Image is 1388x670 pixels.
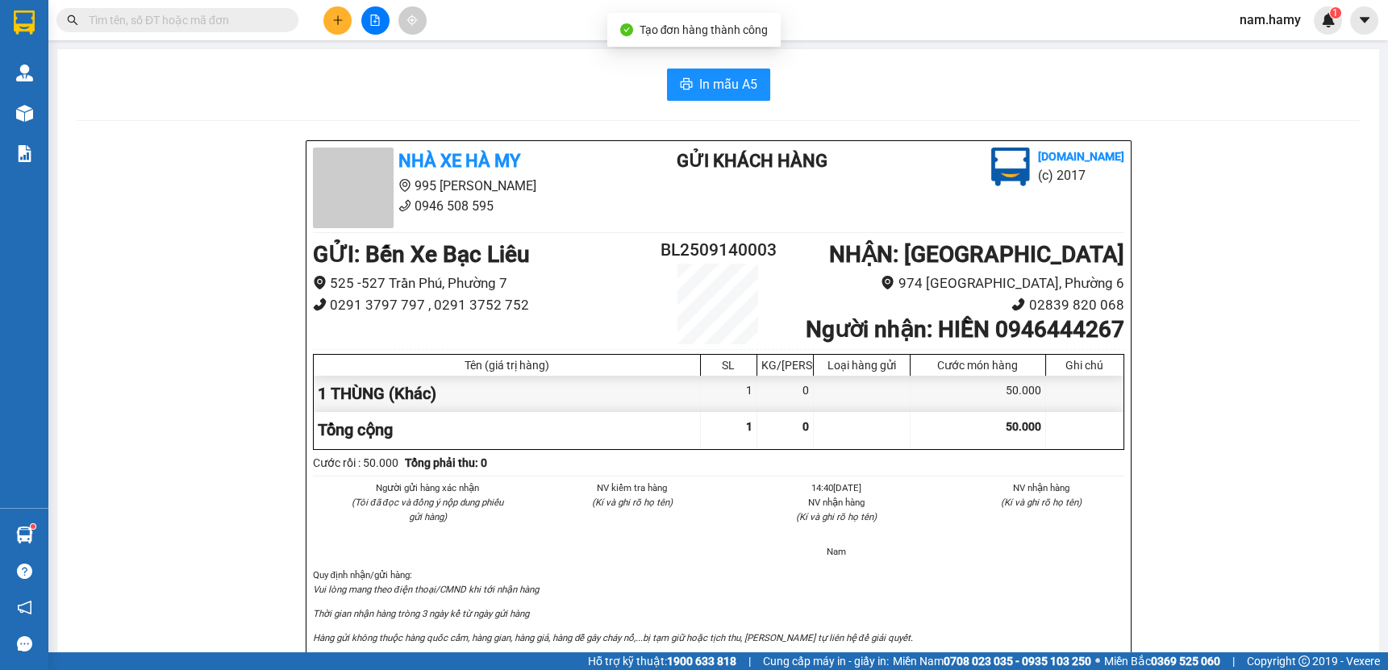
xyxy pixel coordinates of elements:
[1038,150,1124,163] b: [DOMAIN_NAME]
[1232,652,1235,670] span: |
[705,359,752,372] div: SL
[345,481,511,495] li: Người gửi hàng xác nhận
[805,316,1123,343] b: Người nhận : HIỀN 0946444267
[786,294,1123,316] li: 02839 820 068
[592,497,673,508] i: (Kí và ghi rõ họ tên)
[796,511,877,522] i: (Kí và ghi rõ họ tên)
[405,456,487,469] b: Tổng phải thu: 0
[748,652,751,670] span: |
[1332,7,1338,19] span: 1
[991,148,1030,186] img: logo.jpg
[17,600,32,615] span: notification
[1038,165,1124,185] li: (c) 2017
[818,359,906,372] div: Loại hàng gửi
[318,359,696,372] div: Tên (giá trị hàng)
[699,74,757,94] span: In mẫu A5
[14,10,35,35] img: logo-vxr
[313,276,327,289] span: environment
[1298,655,1310,667] span: copyright
[369,15,381,26] span: file-add
[1006,420,1041,433] span: 50.000
[318,420,393,439] span: Tổng cộng
[17,564,32,579] span: question-circle
[16,526,33,543] img: warehouse-icon
[313,294,651,316] li: 0291 3797 797 , 0291 3752 752
[313,273,651,294] li: 525 -527 Trần Phú, Phường 7
[761,359,809,372] div: KG/[PERSON_NAME]
[746,420,752,433] span: 1
[640,23,769,36] span: Tạo đơn hàng thành công
[911,376,1046,412] div: 50.000
[398,6,427,35] button: aim
[1350,6,1378,35] button: caret-down
[549,481,715,495] li: NV kiểm tra hàng
[915,359,1041,372] div: Cước món hàng
[677,151,827,171] b: Gửi khách hàng
[361,6,390,35] button: file-add
[16,65,33,81] img: warehouse-icon
[313,608,529,619] i: Thời gian nhận hàng tròng 3 ngày kể từ ngày gửi hàng
[763,652,889,670] span: Cung cấp máy in - giấy in:
[1095,658,1100,664] span: ⚪️
[406,15,418,26] span: aim
[944,655,1091,668] strong: 0708 023 035 - 0935 103 250
[314,376,701,412] div: 1 THÙNG (Khác)
[17,636,32,651] span: message
[667,69,770,101] button: printerIn mẫu A5
[588,652,736,670] span: Hỗ trợ kỹ thuật:
[701,376,757,412] div: 1
[881,276,894,289] span: environment
[786,273,1123,294] li: 974 [GEOGRAPHIC_DATA], Phường 6
[754,495,920,510] li: NV nhận hàng
[398,199,411,212] span: phone
[332,15,344,26] span: plus
[31,524,35,529] sup: 1
[757,376,814,412] div: 0
[398,151,520,171] b: Nhà Xe Hà My
[754,544,920,559] li: Nam
[828,241,1123,268] b: NHẬN : [GEOGRAPHIC_DATA]
[620,23,633,36] span: check-circle
[1151,655,1220,668] strong: 0369 525 060
[313,632,913,643] i: Hàng gửi không thuộc hàng quốc cấm, hàng gian, hàng giả, hàng dễ gây cháy nổ,...bị tạm giữ hoặc t...
[1321,13,1336,27] img: icon-new-feature
[313,241,530,268] b: GỬI : Bến Xe Bạc Liêu
[313,176,613,196] li: 995 [PERSON_NAME]
[16,105,33,122] img: warehouse-icon
[958,481,1124,495] li: NV nhận hàng
[1050,359,1119,372] div: Ghi chú
[1104,652,1220,670] span: Miền Bắc
[1357,13,1372,27] span: caret-down
[1227,10,1314,30] span: nam.hamy
[1330,7,1341,19] sup: 1
[352,497,503,522] i: (Tôi đã đọc và đồng ý nộp dung phiếu gửi hàng)
[802,420,809,433] span: 0
[89,11,279,29] input: Tìm tên, số ĐT hoặc mã đơn
[323,6,352,35] button: plus
[313,454,398,472] div: Cước rồi : 50.000
[313,584,539,595] i: Vui lòng mang theo điện thoại/CMND khi tới nhận hàng
[16,145,33,162] img: solution-icon
[1001,497,1082,508] i: (Kí và ghi rõ họ tên)
[893,652,1091,670] span: Miền Nam
[313,196,613,216] li: 0946 508 595
[754,481,920,495] li: 14:40[DATE]
[667,655,736,668] strong: 1900 633 818
[313,298,327,311] span: phone
[680,77,693,93] span: printer
[398,179,411,192] span: environment
[67,15,78,26] span: search
[1011,298,1025,311] span: phone
[651,237,786,264] h2: BL2509140003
